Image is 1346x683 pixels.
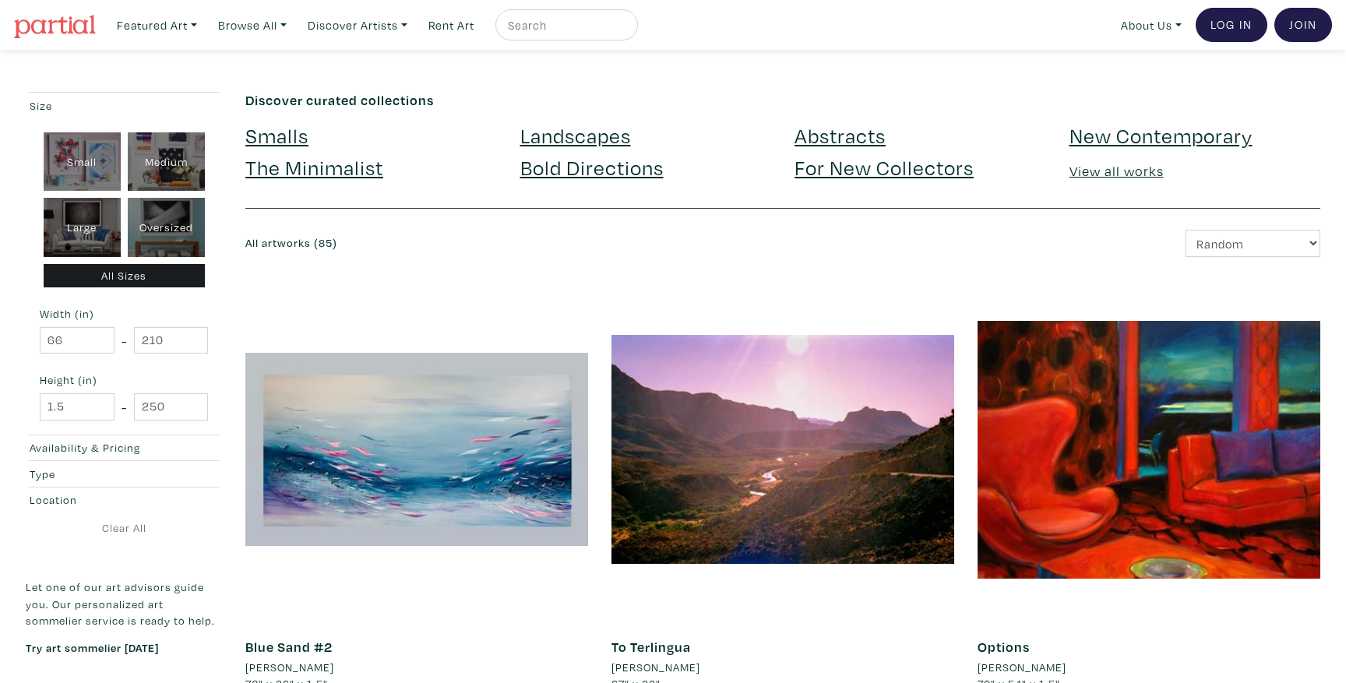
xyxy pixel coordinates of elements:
[128,132,205,192] div: Medium
[611,638,691,656] a: To Terlingua
[122,396,127,417] span: -
[978,659,1320,676] a: [PERSON_NAME]
[44,198,121,257] div: Large
[30,439,166,456] div: Availability & Pricing
[40,308,208,319] small: Width (in)
[1196,8,1267,42] a: Log In
[211,9,294,41] a: Browse All
[1069,162,1164,180] a: View all works
[245,121,308,149] a: Smalls
[128,198,205,257] div: Oversized
[1069,121,1253,149] a: New Contemporary
[245,153,383,181] a: The Minimalist
[26,640,159,655] a: Try art sommelier [DATE]
[978,638,1030,656] a: Options
[1114,9,1189,41] a: About Us
[245,237,771,250] h6: All artworks (85)
[30,491,166,509] div: Location
[1274,8,1332,42] a: Join
[40,375,208,386] small: Height (in)
[520,121,631,149] a: Landscapes
[26,488,222,513] button: Location
[245,638,333,656] a: Blue Sand #2
[26,519,222,537] a: Clear All
[245,659,588,676] a: [PERSON_NAME]
[44,132,121,192] div: Small
[26,435,222,461] button: Availability & Pricing
[26,461,222,487] button: Type
[122,330,127,351] span: -
[506,16,623,35] input: Search
[26,93,222,118] button: Size
[245,92,1320,109] h6: Discover curated collections
[520,153,664,181] a: Bold Directions
[301,9,414,41] a: Discover Artists
[110,9,204,41] a: Featured Art
[421,9,481,41] a: Rent Art
[245,659,334,676] li: [PERSON_NAME]
[30,466,166,483] div: Type
[978,659,1066,676] li: [PERSON_NAME]
[26,579,222,629] p: Let one of our art advisors guide you. Our personalized art sommelier service is ready to help.
[30,97,166,114] div: Size
[795,121,886,149] a: Abstracts
[44,264,205,288] div: All Sizes
[795,153,974,181] a: For New Collectors
[611,659,700,676] li: [PERSON_NAME]
[611,659,954,676] a: [PERSON_NAME]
